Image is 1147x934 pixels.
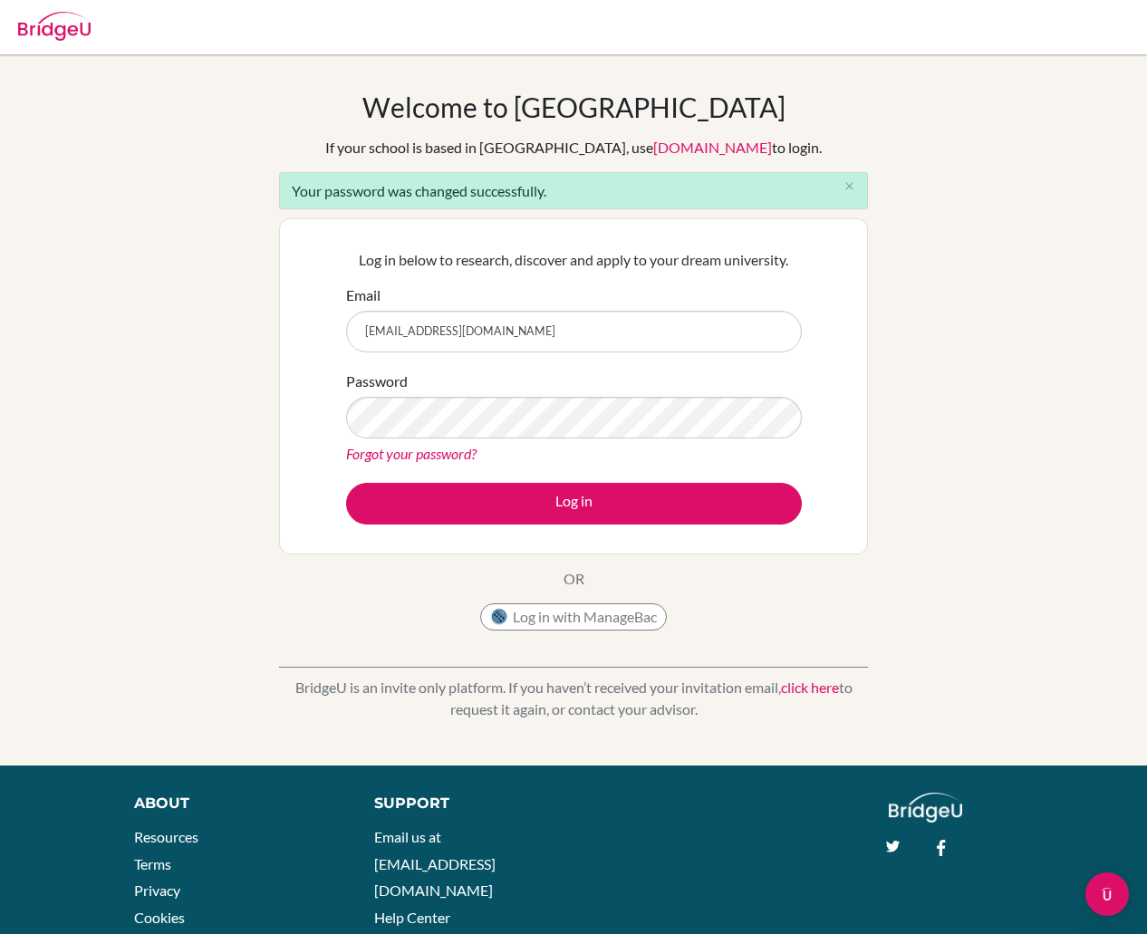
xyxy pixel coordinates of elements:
button: Close [831,173,867,200]
a: [DOMAIN_NAME] [653,139,772,156]
a: Help Center [374,909,450,926]
button: Log in [346,483,802,525]
div: Your password was changed successfully. [279,172,868,209]
img: Bridge-U [18,12,91,41]
p: Log in below to research, discover and apply to your dream university. [346,249,802,271]
div: About [134,793,333,814]
p: BridgeU is an invite only platform. If you haven’t received your invitation email, to request it ... [279,677,868,720]
a: Terms [134,855,171,872]
div: If your school is based in [GEOGRAPHIC_DATA], use to login. [325,137,822,159]
a: Privacy [134,881,180,899]
button: Log in with ManageBac [480,603,667,631]
a: Cookies [134,909,185,926]
label: Email [346,284,381,306]
i: close [843,179,856,193]
a: Forgot your password? [346,445,477,462]
label: Password [346,371,408,392]
h1: Welcome to [GEOGRAPHIC_DATA] [362,91,786,123]
p: OR [564,568,584,590]
div: Support [374,793,556,814]
a: Resources [134,828,198,845]
img: logo_white@2x-f4f0deed5e89b7ecb1c2cc34c3e3d731f90f0f143d5ea2071677605dd97b5244.png [889,793,962,823]
a: click here [781,679,839,696]
a: Email us at [EMAIL_ADDRESS][DOMAIN_NAME] [374,828,496,899]
div: Open Intercom Messenger [1085,872,1129,916]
